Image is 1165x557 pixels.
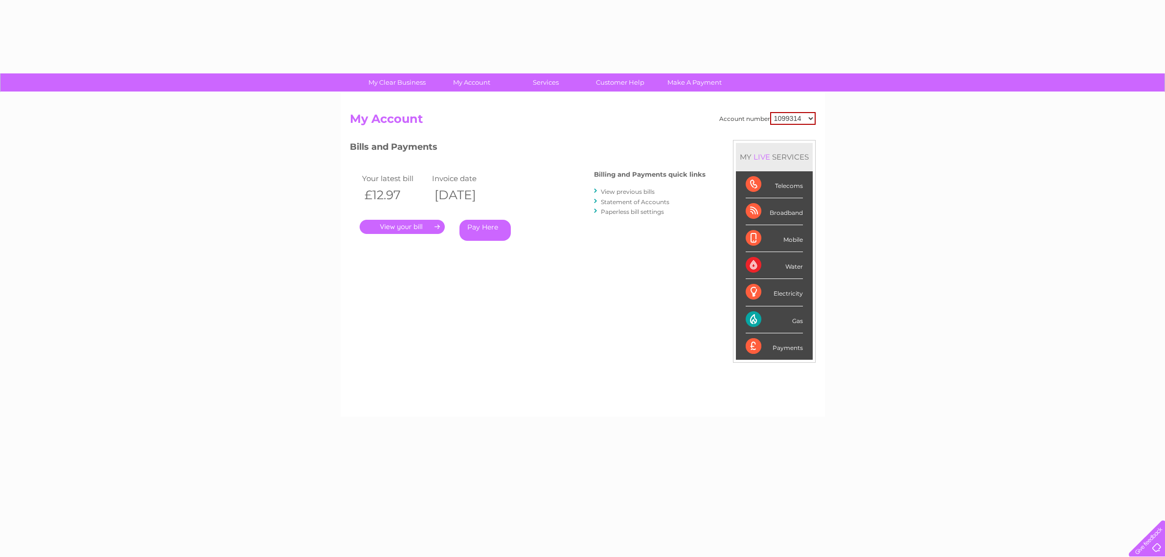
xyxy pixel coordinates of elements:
[580,73,661,92] a: Customer Help
[431,73,512,92] a: My Account
[752,152,772,162] div: LIVE
[601,208,664,215] a: Paperless bill settings
[601,198,669,206] a: Statement of Accounts
[746,252,803,279] div: Water
[360,172,430,185] td: Your latest bill
[736,143,813,171] div: MY SERVICES
[594,171,706,178] h4: Billing and Payments quick links
[719,112,816,125] div: Account number
[430,185,500,205] th: [DATE]
[459,220,511,241] a: Pay Here
[350,112,816,131] h2: My Account
[350,140,706,157] h3: Bills and Payments
[357,73,437,92] a: My Clear Business
[430,172,500,185] td: Invoice date
[746,306,803,333] div: Gas
[746,225,803,252] div: Mobile
[601,188,655,195] a: View previous bills
[360,220,445,234] a: .
[505,73,586,92] a: Services
[746,279,803,306] div: Electricity
[746,198,803,225] div: Broadband
[746,171,803,198] div: Telecoms
[746,333,803,360] div: Payments
[654,73,735,92] a: Make A Payment
[360,185,430,205] th: £12.97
